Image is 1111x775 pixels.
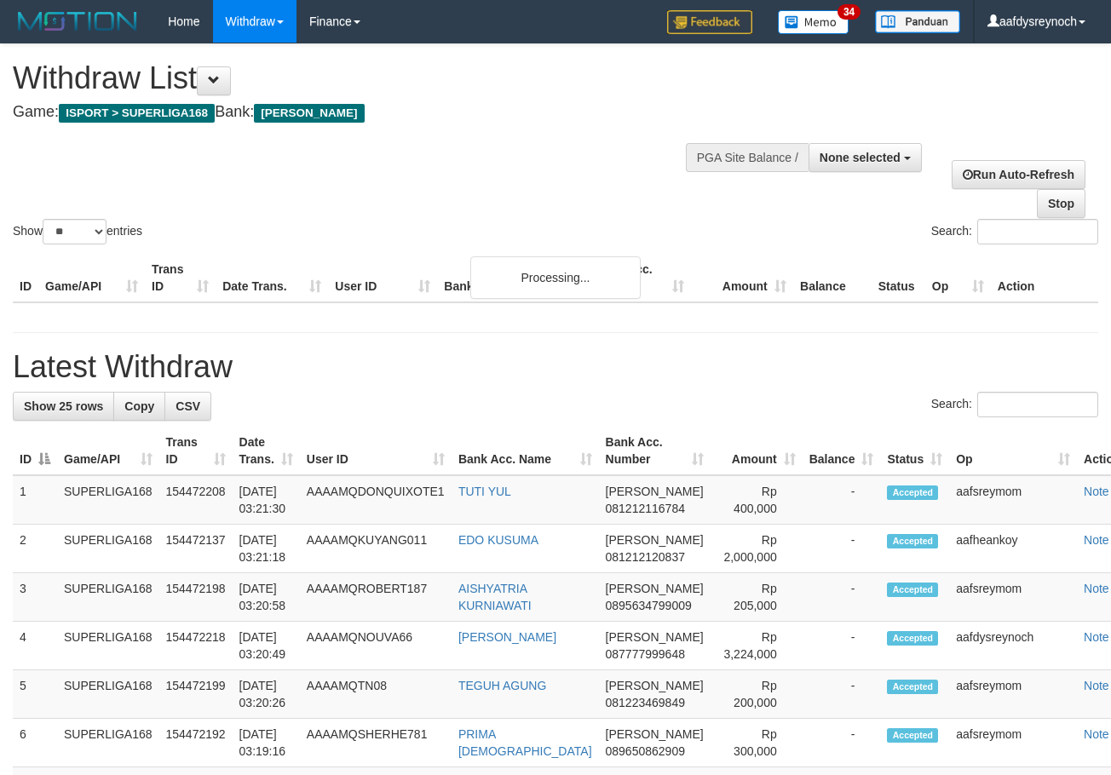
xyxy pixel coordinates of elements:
[952,160,1085,189] a: Run Auto-Refresh
[977,392,1098,417] input: Search:
[13,573,57,622] td: 3
[458,727,592,758] a: PRIMA [DEMOGRAPHIC_DATA]
[949,525,1077,573] td: aafheankoy
[24,399,103,413] span: Show 25 rows
[711,622,803,670] td: Rp 3,224,000
[711,475,803,525] td: Rp 400,000
[1084,582,1109,595] a: Note
[233,475,300,525] td: [DATE] 03:21:30
[300,475,452,525] td: AAAAMQDONQUIXOTE1
[711,573,803,622] td: Rp 205,000
[124,399,154,413] span: Copy
[452,427,599,475] th: Bank Acc. Name: activate to sort column ascending
[1084,727,1109,741] a: Note
[300,622,452,670] td: AAAAMQNOUVA66
[1037,189,1085,218] a: Stop
[57,525,159,573] td: SUPERLIGA168
[606,696,685,709] span: Copy 081223469849 to clipboard
[300,670,452,719] td: AAAAMQTN08
[13,61,723,95] h1: Withdraw List
[667,10,752,34] img: Feedback.jpg
[13,525,57,573] td: 2
[458,533,538,547] a: EDO KUSUMA
[57,719,159,767] td: SUPERLIGA168
[13,475,57,525] td: 1
[159,670,233,719] td: 154472199
[949,427,1077,475] th: Op: activate to sort column ascending
[233,427,300,475] th: Date Trans.: activate to sort column ascending
[233,622,300,670] td: [DATE] 03:20:49
[606,647,685,661] span: Copy 087777999648 to clipboard
[164,392,211,421] a: CSV
[880,427,949,475] th: Status: activate to sort column ascending
[606,599,692,612] span: Copy 0895634799009 to clipboard
[300,573,452,622] td: AAAAMQROBERT187
[437,254,588,302] th: Bank Acc. Name
[875,10,960,33] img: panduan.png
[458,679,546,692] a: TEGUH AGUNG
[803,427,881,475] th: Balance: activate to sort column ascending
[793,254,872,302] th: Balance
[57,573,159,622] td: SUPERLIGA168
[13,622,57,670] td: 4
[13,670,57,719] td: 5
[159,525,233,573] td: 154472137
[159,573,233,622] td: 154472198
[711,670,803,719] td: Rp 200,000
[216,254,328,302] th: Date Trans.
[233,670,300,719] td: [DATE] 03:20:26
[233,525,300,573] td: [DATE] 03:21:18
[803,622,881,670] td: -
[991,254,1098,302] th: Action
[949,719,1077,767] td: aafsreymom
[57,475,159,525] td: SUPERLIGA168
[1084,533,1109,547] a: Note
[949,573,1077,622] td: aafsreymom
[887,728,938,743] span: Accepted
[606,679,704,692] span: [PERSON_NAME]
[925,254,991,302] th: Op
[606,485,704,498] span: [PERSON_NAME]
[470,256,641,299] div: Processing...
[711,427,803,475] th: Amount: activate to sort column ascending
[159,622,233,670] td: 154472218
[711,719,803,767] td: Rp 300,000
[887,534,938,548] span: Accepted
[606,502,685,515] span: Copy 081212116784 to clipboard
[606,727,704,741] span: [PERSON_NAME]
[931,392,1098,417] label: Search:
[949,622,1077,670] td: aafdysreynoch
[887,631,938,646] span: Accepted
[887,485,938,500] span: Accepted
[38,254,145,302] th: Game/API
[887,680,938,694] span: Accepted
[176,399,200,413] span: CSV
[949,670,1077,719] td: aafsreymom
[57,622,159,670] td: SUPERLIGA168
[254,104,364,123] span: [PERSON_NAME]
[233,573,300,622] td: [DATE] 03:20:58
[949,475,1077,525] td: aafsreymom
[838,4,861,20] span: 34
[803,670,881,719] td: -
[113,392,165,421] a: Copy
[13,427,57,475] th: ID: activate to sort column descending
[691,254,793,302] th: Amount
[809,143,922,172] button: None selected
[803,475,881,525] td: -
[300,427,452,475] th: User ID: activate to sort column ascending
[1084,630,1109,644] a: Note
[458,630,556,644] a: [PERSON_NAME]
[13,719,57,767] td: 6
[57,427,159,475] th: Game/API: activate to sort column ascending
[13,9,142,34] img: MOTION_logo.png
[1084,679,1109,692] a: Note
[803,525,881,573] td: -
[803,719,881,767] td: -
[820,151,901,164] span: None selected
[13,104,723,121] h4: Game: Bank:
[458,582,532,612] a: AISHYATRIA KURNIAWATI
[13,219,142,244] label: Show entries
[1084,485,1109,498] a: Note
[233,719,300,767] td: [DATE] 03:19:16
